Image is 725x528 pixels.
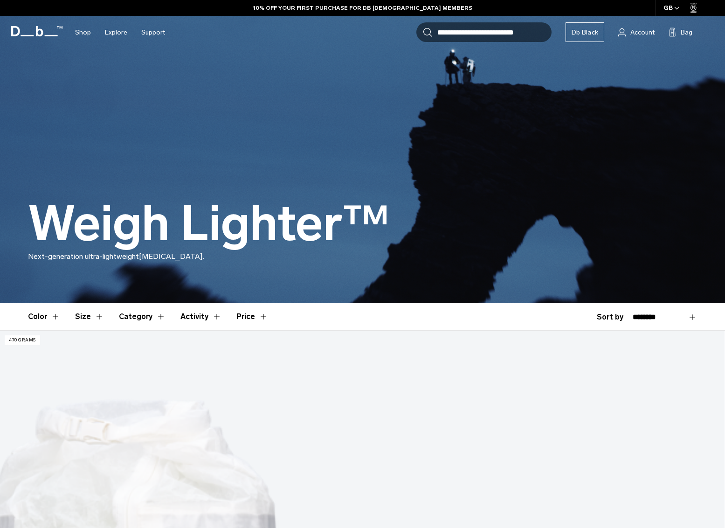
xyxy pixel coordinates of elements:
a: Explore [105,16,127,49]
a: 10% OFF YOUR FIRST PURCHASE FOR DB [DEMOGRAPHIC_DATA] MEMBERS [253,4,472,12]
a: Support [141,16,165,49]
button: Toggle Filter [75,303,104,330]
span: Account [630,28,655,37]
button: Toggle Filter [28,303,60,330]
nav: Main Navigation [68,16,172,49]
button: Toggle Price [236,303,268,330]
p: 470 grams [5,335,40,345]
span: [MEDICAL_DATA]. [139,252,204,261]
button: Toggle Filter [180,303,221,330]
span: Bag [681,28,692,37]
a: Account [618,27,655,38]
a: Db Black [566,22,604,42]
h1: Weigh Lighter™ [28,197,389,251]
span: Next-generation ultra-lightweight [28,252,139,261]
button: Toggle Filter [119,303,166,330]
button: Bag [669,27,692,38]
a: Shop [75,16,91,49]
